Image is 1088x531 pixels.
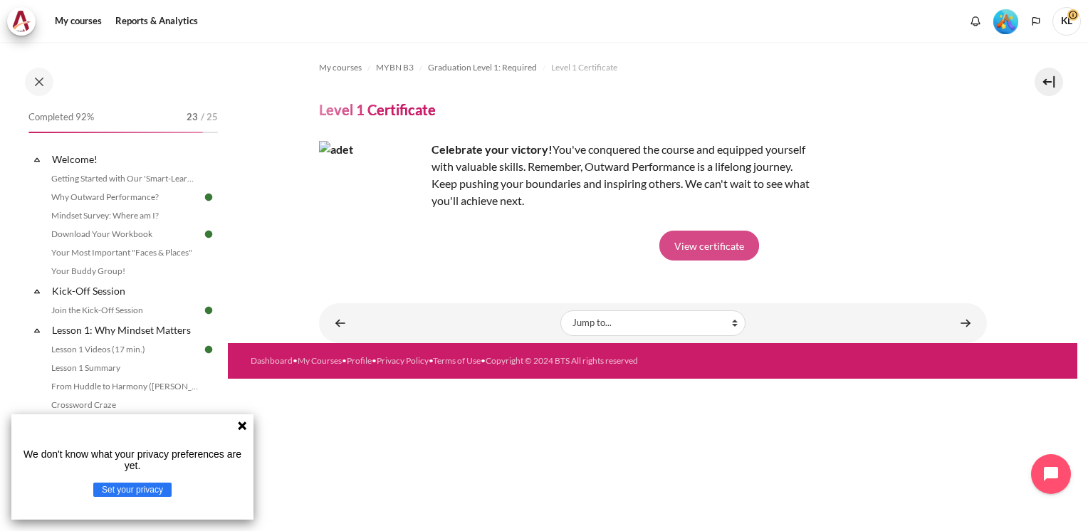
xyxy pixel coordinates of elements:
[319,56,987,79] nav: Navigation bar
[47,359,202,377] a: Lesson 1 Summary
[30,152,44,167] span: Collapse
[428,61,537,74] span: Graduation Level 1: Required
[251,355,293,366] a: Dashboard
[11,11,31,32] img: Architeck
[319,59,362,76] a: My courses
[47,378,202,395] a: From Huddle to Harmony ([PERSON_NAME]'s Story)
[993,8,1018,34] div: Level #5
[319,100,436,119] h4: Level 1 Certificate
[47,226,202,243] a: Download Your Workbook
[551,61,617,74] span: Level 1 Certificate
[47,396,202,414] a: Crossword Craze
[951,309,980,337] a: Join Your Learning Lab Session #2 ►
[319,61,362,74] span: My courses
[50,320,202,340] a: Lesson 1: Why Mindset Matters
[50,7,107,36] a: My courses
[431,142,553,156] strong: Celebrate your victory!
[298,355,342,366] a: My Courses
[319,141,817,209] div: You've conquered the course and equipped yourself with valuable skills. Remember, Outward Perform...
[202,191,215,204] img: Done
[28,132,203,133] div: 92%
[201,110,218,125] span: / 25
[47,263,202,280] a: Your Buddy Group!
[17,448,248,471] p: We don't know what your privacy preferences are yet.
[202,228,215,241] img: Done
[202,304,215,317] img: Done
[319,141,426,248] img: adet
[47,244,202,261] a: Your Most Important "Faces & Places"
[47,189,202,206] a: Why Outward Performance?
[93,483,172,497] button: Set your privacy
[551,59,617,76] a: Level 1 Certificate
[376,61,414,74] span: MYBN B3
[30,284,44,298] span: Collapse
[7,7,43,36] a: Architeck Architeck
[50,281,202,300] a: Kick-Off Session
[659,231,759,261] a: View certificate
[993,9,1018,34] img: Level #5
[110,7,203,36] a: Reports & Analytics
[30,323,44,337] span: Collapse
[47,170,202,187] a: Getting Started with Our 'Smart-Learning' Platform
[433,355,481,366] a: Terms of Use
[228,42,1077,343] section: Content
[486,355,638,366] a: Copyright © 2024 BTS All rights reserved
[988,8,1024,34] a: Level #5
[202,343,215,356] img: Done
[50,149,202,169] a: Welcome!
[1052,7,1081,36] span: KL
[965,11,986,32] div: Show notification window with no new notifications
[376,59,414,76] a: MYBN B3
[326,309,355,337] a: ◄ End-of-Program Feedback Survey
[28,110,94,125] span: Completed 92%
[251,354,691,367] div: • • • • •
[377,355,429,366] a: Privacy Policy
[187,110,198,125] span: 23
[1052,7,1081,36] a: User menu
[1025,11,1047,32] button: Languages
[47,302,202,319] a: Join the Kick-Off Session
[47,341,202,358] a: Lesson 1 Videos (17 min.)
[47,207,202,224] a: Mindset Survey: Where am I?
[347,355,372,366] a: Profile
[428,59,537,76] a: Graduation Level 1: Required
